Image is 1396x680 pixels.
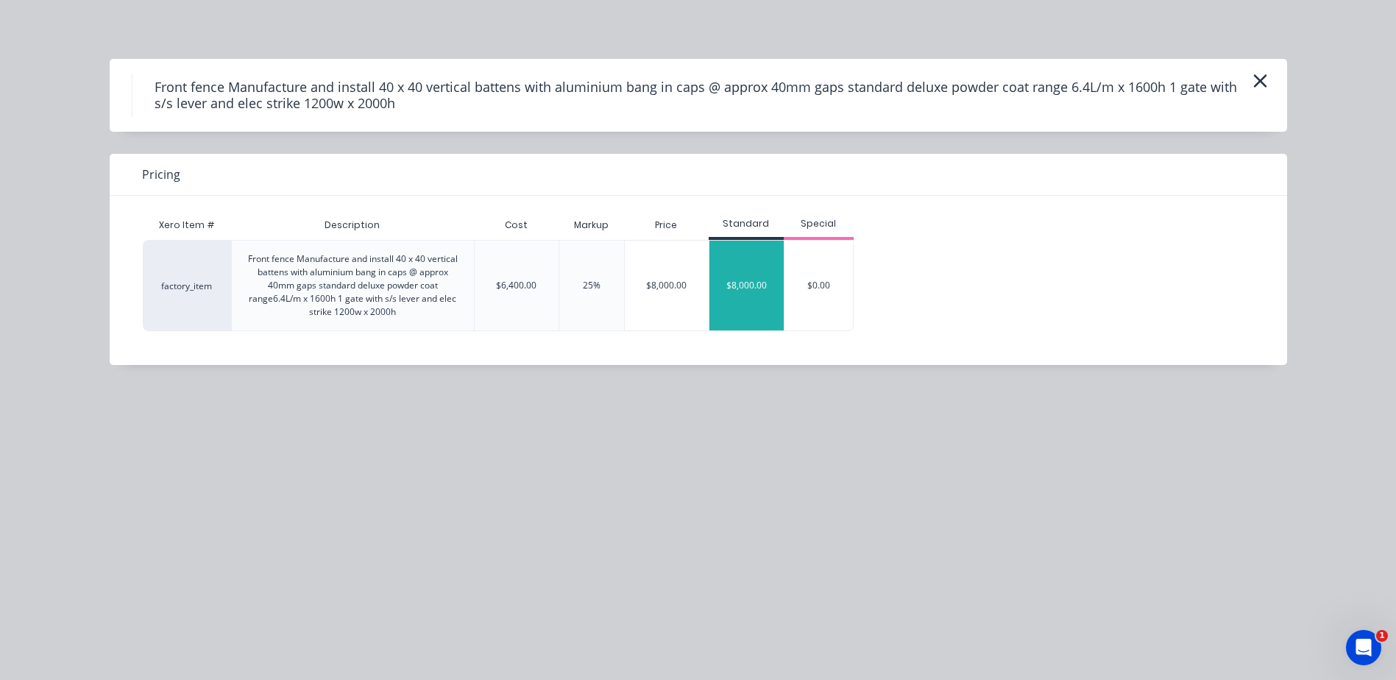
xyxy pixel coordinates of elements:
div: Xero Item # [143,210,231,240]
div: Special [784,217,854,230]
div: $8,000.00 [709,241,784,330]
div: Cost [474,210,559,240]
div: Markup [559,210,624,240]
div: $8,000.00 [625,241,709,330]
div: 25% [583,279,600,292]
div: Description [313,207,391,244]
span: 1 [1376,630,1388,642]
div: factory_item [143,240,231,331]
h4: Front fence Manufacture and install 40 x 40 vertical battens with aluminium bang in caps @ approx... [132,74,1265,117]
div: Standard [709,217,784,230]
iframe: Intercom live chat [1346,630,1381,665]
div: $6,400.00 [496,279,536,292]
div: Front fence Manufacture and install 40 x 40 vertical battens with aluminium bang in caps @ approx... [244,252,462,319]
div: Price [624,210,709,240]
div: $0.00 [784,241,854,330]
span: Pricing [142,166,180,183]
